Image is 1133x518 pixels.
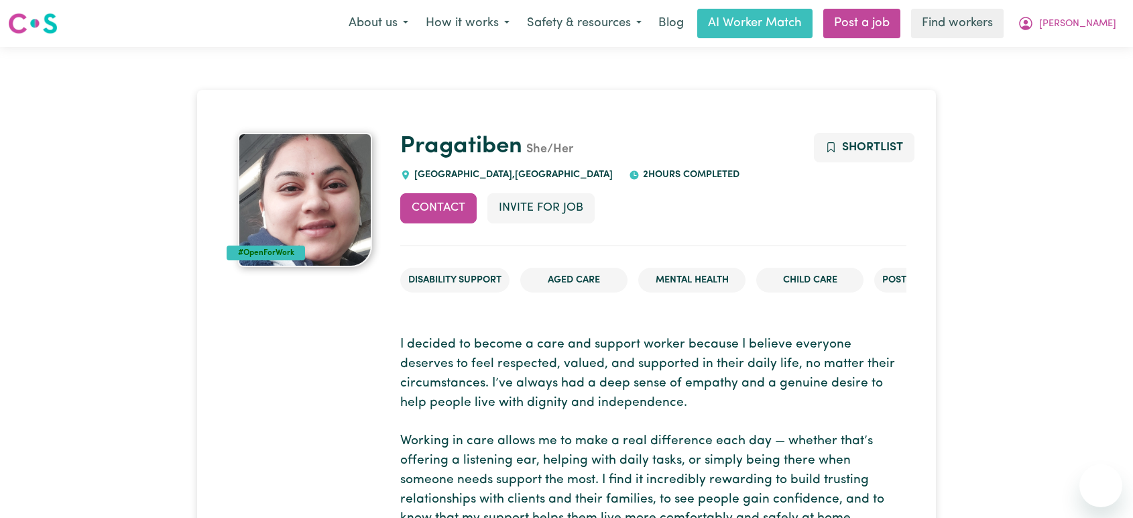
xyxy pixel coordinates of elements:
a: Pragatiben's profile picture'#OpenForWork [227,133,385,267]
button: Safety & resources [518,9,650,38]
li: Aged Care [520,268,628,293]
iframe: Button to launch messaging window [1079,464,1122,507]
button: Add to shortlist [814,133,915,162]
a: Post a job [823,9,900,38]
li: Post-operative care [874,268,994,293]
button: How it works [417,9,518,38]
li: Mental Health [638,268,746,293]
button: Contact [400,193,477,223]
span: [PERSON_NAME] [1039,17,1116,32]
div: #OpenForWork [227,246,306,260]
a: AI Worker Match [697,9,813,38]
span: Shortlist [842,142,903,153]
button: Invite for Job [487,193,595,223]
span: 2 hours completed [640,170,739,180]
a: Blog [650,9,692,38]
li: Child care [756,268,863,293]
a: Careseekers logo [8,8,58,39]
button: My Account [1009,9,1125,38]
img: Pragatiben [238,133,372,267]
img: Careseekers logo [8,11,58,36]
span: [GEOGRAPHIC_DATA] , [GEOGRAPHIC_DATA] [411,170,613,180]
span: She/Her [522,144,573,156]
button: About us [340,9,417,38]
li: Disability Support [400,268,510,293]
a: Find workers [911,9,1004,38]
a: Pragatiben [400,135,522,158]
